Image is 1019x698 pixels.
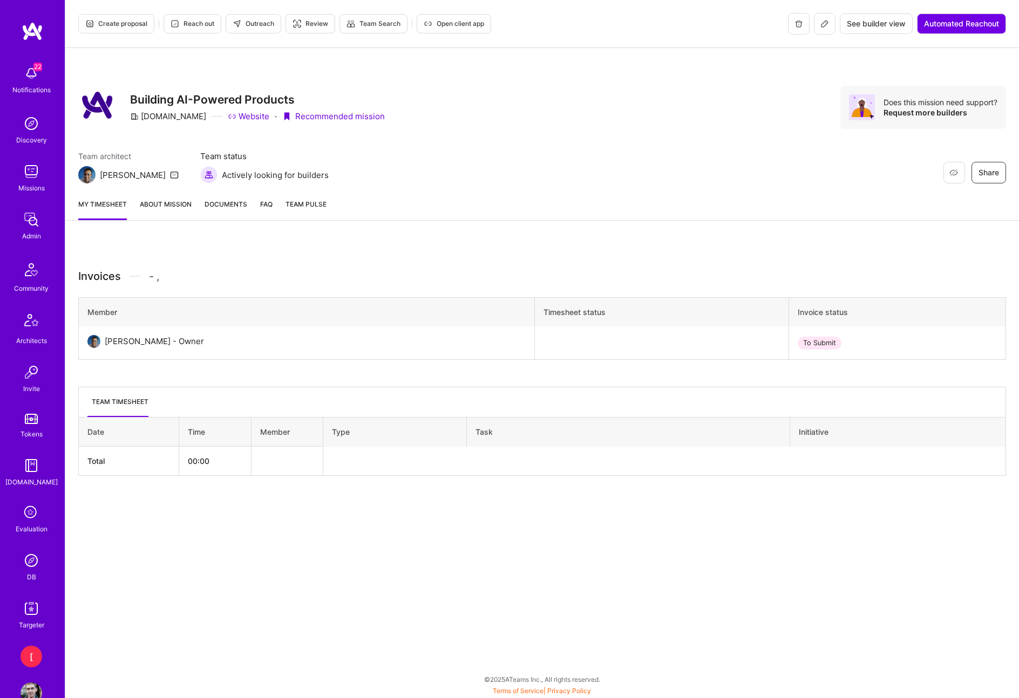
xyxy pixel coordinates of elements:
[65,666,1019,693] div: © 2025 ATeams Inc., All rights reserved.
[164,14,221,33] button: Reach out
[972,162,1006,183] button: Share
[78,86,117,125] img: Company Logo
[21,361,42,383] img: Invite
[789,298,1006,327] th: Invoice status
[12,84,51,95] div: Notifications
[27,571,36,583] div: DB
[21,455,42,476] img: guide book
[275,111,277,122] div: ·
[78,199,127,220] a: My timesheet
[884,107,997,118] div: Request more builders
[286,14,335,33] button: Review
[205,199,247,220] a: Documents
[840,13,913,34] button: See builder view
[85,19,147,29] span: Create proposal
[149,268,160,284] span: - ,
[78,150,179,162] span: Team architect
[200,150,329,162] span: Team status
[18,182,45,194] div: Missions
[798,337,841,350] div: To Submit
[14,283,49,294] div: Community
[16,523,47,535] div: Evaluation
[85,19,94,28] i: icon Proposal
[140,199,192,220] a: About Mission
[21,63,42,84] img: bell
[87,335,100,348] img: User Avatar
[417,14,491,33] button: Open client app
[534,298,789,327] th: Timesheet status
[78,14,154,33] button: Create proposal
[130,111,206,122] div: [DOMAIN_NAME]
[286,199,327,220] a: Team Pulse
[924,18,999,29] span: Automated Reachout
[260,199,273,220] a: FAQ
[21,598,42,619] img: Skill Targeter
[226,14,281,33] button: Outreach
[179,447,251,476] th: 00:00
[130,93,385,106] h3: Building AI-Powered Products
[21,161,42,182] img: teamwork
[78,166,96,183] img: Team Architect
[5,476,58,488] div: [DOMAIN_NAME]
[171,19,214,29] span: Reach out
[493,687,544,695] a: Terms of Service
[222,169,329,181] span: Actively looking for builders
[19,619,44,631] div: Targeter
[170,170,179,179] i: icon Mail
[847,18,906,29] span: See builder view
[917,13,1006,34] button: Automated Reachout
[18,309,44,335] img: Architects
[547,687,591,695] a: Privacy Policy
[79,418,179,447] th: Date
[16,134,47,146] div: Discovery
[179,418,251,447] th: Time
[78,268,121,284] span: Invoices
[79,447,179,476] th: Total
[130,268,140,284] img: Divider
[21,428,43,440] div: Tokens
[18,257,44,283] img: Community
[282,111,385,122] div: Recommended mission
[293,19,328,29] span: Review
[200,166,218,183] img: Actively looking for builders
[339,14,407,33] button: Team Search
[493,687,591,695] span: |
[323,418,466,447] th: Type
[233,19,274,29] span: Outreach
[23,383,40,394] div: Invite
[424,19,484,29] span: Open client app
[79,298,535,327] th: Member
[87,396,148,417] li: Team timesheet
[347,19,400,29] span: Team Search
[286,200,327,208] span: Team Pulse
[130,112,139,121] i: icon CompanyGray
[979,167,999,178] span: Share
[105,335,204,348] div: [PERSON_NAME] - Owner
[21,550,42,571] img: Admin Search
[22,22,43,41] img: logo
[849,94,875,120] img: Avatar
[467,418,790,447] th: Task
[18,646,45,667] a: [
[949,168,958,177] i: icon EyeClosed
[884,97,997,107] div: Does this mission need support?
[21,503,42,523] i: icon SelectionTeam
[251,418,323,447] th: Member
[22,230,41,242] div: Admin
[33,63,42,71] span: 22
[228,111,269,122] a: Website
[100,169,166,181] div: [PERSON_NAME]
[282,112,291,121] i: icon PurpleRibbon
[205,199,247,210] span: Documents
[25,414,38,424] img: tokens
[790,418,1006,447] th: Initiative
[16,335,47,346] div: Architects
[21,209,42,230] img: admin teamwork
[293,19,301,28] i: icon Targeter
[21,646,42,667] div: [
[21,113,42,134] img: discovery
